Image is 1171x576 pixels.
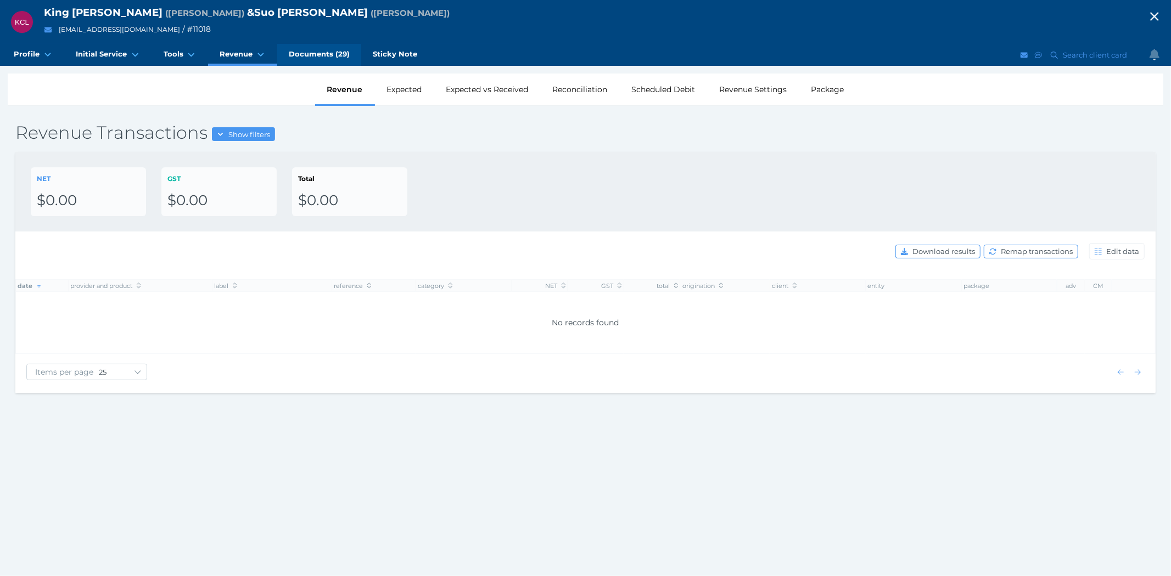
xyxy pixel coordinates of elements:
[799,74,856,105] div: Package
[866,280,961,292] th: entity
[620,74,708,105] div: Scheduled Debit
[212,127,275,141] button: Show filters
[214,282,237,290] span: label
[182,24,211,34] span: / # 11018
[545,282,565,290] span: NET
[552,318,619,327] span: No records found
[434,74,541,105] div: Expected vs Received
[1089,243,1145,259] button: Edit data
[64,44,152,66] a: Initial Service
[708,74,799,105] div: Revenue Settings
[164,49,183,59] span: Tools
[1131,365,1145,379] button: Show next page
[167,174,181,183] span: GST
[11,11,33,33] div: King Chee Lau
[373,49,417,59] span: Sticky Note
[59,25,180,33] a: [EMAIL_ADDRESS][DOMAIN_NAME]
[165,8,244,18] span: Preferred name
[315,74,375,105] div: Revenue
[1061,50,1132,59] span: Search client card
[334,282,371,290] span: reference
[371,8,450,18] span: Preferred name
[208,44,277,66] a: Revenue
[1057,280,1085,292] th: adv
[910,247,980,256] span: Download results
[37,174,51,183] span: NET
[1019,48,1030,62] button: Email
[984,245,1078,258] button: Remap transactions
[37,191,140,210] div: $0.00
[1046,48,1133,62] button: Search client card
[298,191,401,210] div: $0.00
[375,74,434,105] div: Expected
[682,282,723,290] span: origination
[226,130,274,139] span: Show filters
[27,367,99,377] span: Items per page
[1104,247,1144,256] span: Edit data
[1085,280,1112,292] th: CM
[277,44,361,66] a: Documents (29)
[657,282,678,290] span: total
[2,44,64,66] a: Profile
[961,280,1057,292] th: package
[220,49,253,59] span: Revenue
[999,247,1078,256] span: Remap transactions
[1033,48,1044,62] button: SMS
[418,282,452,290] span: category
[772,282,797,290] span: client
[44,6,163,19] span: King [PERSON_NAME]
[298,174,315,183] span: Total
[15,18,29,26] span: KCL
[541,74,620,105] div: Reconciliation
[167,191,271,210] div: $0.00
[15,121,1156,144] h2: Revenue Transactions
[247,6,368,19] span: & Suo [PERSON_NAME]
[601,282,621,290] span: GST
[41,23,55,37] button: Email
[18,282,41,290] span: date
[76,49,127,59] span: Initial Service
[14,49,40,59] span: Profile
[70,282,141,290] span: provider and product
[1114,365,1128,379] button: Show previous page
[895,245,980,258] button: Download results
[289,49,350,59] span: Documents (29)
